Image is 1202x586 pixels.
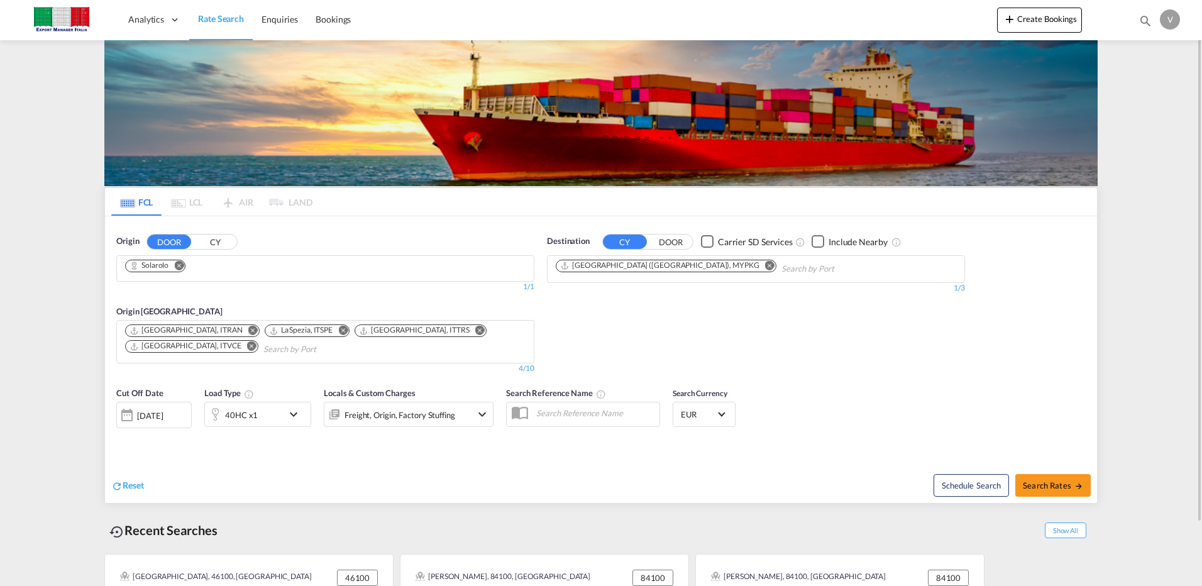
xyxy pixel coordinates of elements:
[104,516,223,545] div: Recent Searches
[262,14,298,25] span: Enquiries
[130,325,245,336] div: Press delete to remove this chip.
[337,570,378,586] div: 46100
[1023,480,1083,490] span: Search Rates
[193,235,237,249] button: CY
[109,524,124,539] md-icon: icon-backup-restore
[324,402,493,427] div: Freight Origin Factory Stuffingicon-chevron-down
[795,237,805,247] md-icon: Unchecked: Search for CY (Container Yard) services for all selected carriers.Checked : Search for...
[519,363,534,374] div: 4/10
[130,341,244,351] div: Press delete to remove this chip.
[105,216,1097,503] div: OriginDOOR CY Chips container. Use arrow keys to select chips.1/1Origin [GEOGRAPHIC_DATA] Chips c...
[928,570,969,586] div: 84100
[130,341,241,351] div: Venezia, ITVCE
[359,325,470,336] div: Trieste, ITTRS
[560,260,762,271] div: Press delete to remove this chip.
[116,282,534,292] div: 1/1
[475,407,490,422] md-icon: icon-chevron-down
[111,480,123,492] md-icon: icon-refresh
[263,340,383,360] input: Chips input.
[681,409,716,420] span: EUR
[116,426,126,443] md-datepicker: Select
[116,306,223,316] span: Origin [GEOGRAPHIC_DATA]
[123,256,196,278] md-chips-wrap: Chips container. Use arrow keys to select chips.
[123,480,144,490] span: Reset
[123,321,527,360] md-chips-wrap: Chips container. Use arrow keys to select chips.
[128,13,164,26] span: Analytics
[554,256,906,279] md-chips-wrap: Chips container. Use arrow keys to select chips.
[560,260,759,271] div: Port Klang (Pelabuhan Klang), MYPKG
[416,570,590,586] div: Salerno, 84100, Europe
[547,235,590,248] span: Destination
[506,388,606,398] span: Search Reference Name
[781,259,901,279] input: Chips input.
[711,570,886,586] div: Salerno, 84100, Europe
[1002,11,1017,26] md-icon: icon-plus 400-fg
[130,325,243,336] div: Ravenna, ITRAN
[204,388,254,398] span: Load Type
[137,410,163,421] div: [DATE]
[324,388,416,398] span: Locals & Custom Charges
[239,341,258,353] button: Remove
[198,13,244,24] span: Rate Search
[269,325,335,336] div: Press delete to remove this chip.
[1074,482,1083,490] md-icon: icon-arrow-right
[111,188,162,216] md-tab-item: FCL
[632,570,673,586] div: 84100
[530,404,659,423] input: Search Reference Name
[891,237,901,247] md-icon: Unchecked: Ignores neighbouring ports when fetching rates.Checked : Includes neighbouring ports w...
[701,235,793,248] md-checkbox: Checkbox No Ink
[116,235,139,248] span: Origin
[829,236,888,248] div: Include Nearby
[359,325,472,336] div: Press delete to remove this chip.
[680,405,729,423] md-select: Select Currency: € EUREuro
[1160,9,1180,30] div: V
[225,406,258,424] div: 40HC x1
[147,235,191,249] button: DOOR
[104,40,1098,186] img: LCL+%26+FCL+BACKGROUND.png
[345,406,455,424] div: Freight Origin Factory Stuffing
[286,407,307,422] md-icon: icon-chevron-down
[757,260,776,273] button: Remove
[244,389,254,399] md-icon: icon-information-outline
[718,236,793,248] div: Carrier SD Services
[934,474,1009,497] button: Note: By default Schedule search will only considerorigin ports, destination ports and cut off da...
[204,402,311,427] div: 40HC x1icon-chevron-down
[673,389,727,398] span: Search Currency
[316,14,351,25] span: Bookings
[603,235,647,249] button: CY
[649,235,693,249] button: DOOR
[116,402,192,428] div: [DATE]
[120,570,312,586] div: Mantova, 46100, Europe
[997,8,1082,33] button: icon-plus 400-fgCreate Bookings
[269,325,333,336] div: La Spezia, ITSPE
[111,188,312,216] md-pagination-wrapper: Use the left and right arrow keys to navigate between tabs
[547,283,965,294] div: 1/3
[467,325,486,338] button: Remove
[111,479,144,493] div: icon-refreshReset
[1015,474,1091,497] button: Search Ratesicon-arrow-right
[596,389,606,399] md-icon: Your search will be saved by the below given name
[130,260,171,271] div: Press delete to remove this chip.
[330,325,349,338] button: Remove
[130,260,168,271] div: Solarolo
[1139,14,1152,33] div: icon-magnify
[1139,14,1152,28] md-icon: icon-magnify
[116,388,163,398] span: Cut Off Date
[19,6,104,34] img: 51022700b14f11efa3148557e262d94e.jpg
[166,260,185,273] button: Remove
[1045,522,1086,538] span: Show All
[812,235,888,248] md-checkbox: Checkbox No Ink
[240,325,259,338] button: Remove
